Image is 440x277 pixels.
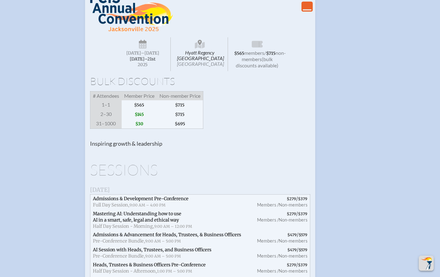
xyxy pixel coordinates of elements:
img: To the top [420,257,432,269]
span: $379 [298,212,307,216]
span: $579 [299,248,307,252]
span: $30 [122,119,157,129]
span: Non-members [279,238,307,243]
span: Mastering AI: Understanding how to use AI in a smart, safe, legal and ethical way [93,211,181,223]
span: Non-members [279,253,307,259]
span: Admissions & Development Pre-Conference [93,196,189,201]
span: $379 [298,263,307,267]
span: $579 [299,233,307,237]
span: Non-members [279,268,307,274]
span: Full Day Session, [93,202,129,208]
span: $279 [287,212,296,216]
span: [DATE]–⁠21st [130,56,155,62]
button: Scroll Top [419,256,434,271]
span: $279 [287,196,296,201]
span: $479 [287,233,297,237]
h1: Bulk Discounts [90,76,310,86]
span: Half Day Session - Afternoon, [93,268,157,274]
span: Hyatt Regency [GEOGRAPHIC_DATA] [172,37,228,71]
span: Pre-Conference Bundle, [93,238,145,244]
p: Inspiring growth & leadership [90,140,310,147]
span: AI Session with Heads, Trustees, and Business Officers [93,247,211,253]
span: Half Day Session - Morning, [93,223,154,229]
span: Non-member Price [157,91,203,101]
span: Heads, Trustees & Business Officers Pre-Conference [93,262,206,268]
span: $145 [122,110,157,119]
span: –[DATE] [141,50,159,56]
span: Members / [257,202,279,207]
span: 1:00 PM – 5:00 PM [157,269,192,274]
span: Members / [257,217,279,222]
span: / [264,50,266,56]
span: 1–1 [90,100,122,110]
span: / [250,246,310,261]
span: [DATE] [126,50,141,56]
span: / [250,231,310,246]
span: / [250,195,310,210]
span: / [250,210,310,231]
span: $479 [287,248,297,252]
span: $565 [234,51,244,56]
span: $565 [122,100,157,110]
span: / [250,261,310,276]
span: 9:00 AM – 5:00 PM [145,254,181,259]
span: [GEOGRAPHIC_DATA] [177,61,224,67]
span: # Attendees [90,91,122,101]
span: Members / [257,268,279,274]
span: $695 [157,119,203,129]
h1: Sessions [90,162,310,177]
span: [DATE] [90,186,110,193]
span: 9:00 AM – 4:00 PM [129,203,165,207]
span: (bulk discounts available) [236,56,278,68]
span: non-members [242,50,286,62]
span: Admissions & Advancement for Heads, Trustees, & Business Officers [93,232,241,238]
span: Members / [257,238,279,243]
span: Member Price [122,91,157,101]
span: Pre-Conference Bundle, [93,253,145,259]
span: $715 [157,110,203,119]
span: Members / [257,253,279,259]
span: 2–30 [90,110,122,119]
span: $715 [266,51,276,56]
span: Non-members [279,202,307,207]
span: Non-members [279,217,307,222]
span: members [244,50,264,56]
span: 2025 [120,62,166,67]
span: 31–1000 [90,119,122,129]
span: $715 [157,100,203,110]
span: 9:00 AM – 12:00 PM [154,224,192,229]
span: $279 [287,263,296,267]
span: 9:00 AM – 5:00 PM [145,239,181,243]
span: $379 [298,196,307,201]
